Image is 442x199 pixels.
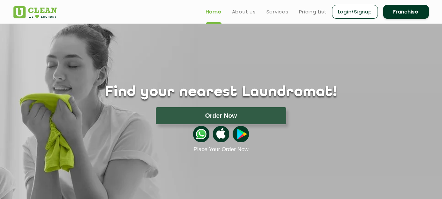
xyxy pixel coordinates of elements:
[213,126,229,142] img: apple-icon.png
[299,8,327,16] a: Pricing List
[233,126,249,142] img: playstoreicon.png
[266,8,289,16] a: Services
[332,5,378,19] a: Login/Signup
[13,6,57,18] img: UClean Laundry and Dry Cleaning
[206,8,221,16] a: Home
[9,84,434,101] h1: Find your nearest Laundromat!
[383,5,429,19] a: Franchise
[193,126,209,142] img: whatsappicon.png
[193,146,248,153] a: Place Your Order Now
[232,8,256,16] a: About us
[156,107,286,124] button: Order Now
